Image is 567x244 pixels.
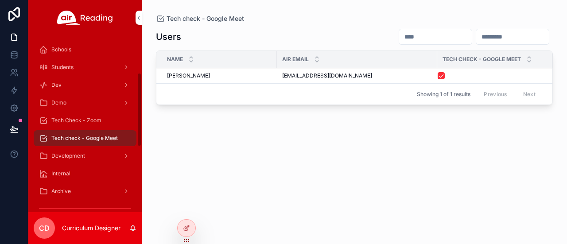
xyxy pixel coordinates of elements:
span: Students [51,64,74,71]
span: CD [39,223,50,233]
p: Curriculum Designer [62,224,120,232]
span: Development [51,152,85,159]
a: Tech Check - Zoom [34,112,136,128]
h1: Users [156,31,181,43]
span: Schools [51,46,71,53]
a: Tech check - Google Meet [34,130,136,146]
img: App logo [57,11,113,25]
a: Demo [34,95,136,111]
span: Showing 1 of 1 results [417,91,470,98]
span: [PERSON_NAME] [167,72,210,79]
div: scrollable content [28,35,142,212]
span: Archive [51,188,71,195]
span: Name [167,56,183,63]
a: Tech check - Google Meet [156,14,244,23]
span: Air Email [282,56,309,63]
span: Tech check - Google Meet [167,14,244,23]
a: Internal [34,166,136,182]
span: Dev [51,81,62,89]
a: Development [34,148,136,164]
a: Schools [34,42,136,58]
span: Demo [51,99,66,106]
span: Internal [51,170,70,177]
span: Tech Check - Google Meet [443,56,521,63]
a: Archive [34,183,136,199]
span: [EMAIL_ADDRESS][DOMAIN_NAME] [282,72,372,79]
a: Students [34,59,136,75]
span: Tech Check - Zoom [51,117,101,124]
a: Dev [34,77,136,93]
span: Tech check - Google Meet [51,135,118,142]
